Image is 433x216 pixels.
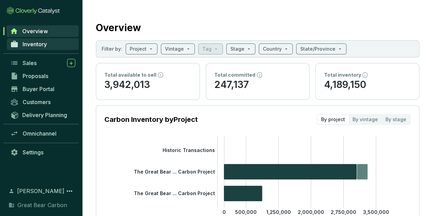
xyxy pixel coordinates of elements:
[22,28,48,35] span: Overview
[17,187,64,195] span: [PERSON_NAME]
[23,99,51,105] span: Customers
[7,25,79,37] a: Overview
[7,109,79,120] a: Delivery Planning
[23,41,47,48] span: Inventory
[7,128,79,139] a: Omnichannel
[7,147,79,158] a: Settings
[235,209,257,215] tspan: 500,000
[23,149,43,156] span: Settings
[163,147,215,153] tspan: Historic Transactions
[104,78,191,91] p: 3,942,013
[317,115,349,124] div: By project
[104,115,198,124] p: Carbon Inventory by Project
[331,209,356,215] tspan: 2,750,000
[23,73,48,79] span: Proposals
[324,72,361,78] p: Total inventory
[23,60,37,66] span: Sales
[134,169,215,175] tspan: The Great Bear ... Carbon Project
[349,115,382,124] div: By vintage
[363,209,389,215] tspan: 3,500,000
[214,78,301,91] p: 247,137
[214,72,255,78] p: Total committed
[222,209,226,215] tspan: 0
[7,57,79,69] a: Sales
[324,78,411,91] p: 4,189,150
[7,38,79,50] a: Inventory
[22,112,67,118] span: Delivery Planning
[23,130,56,137] span: Omnichannel
[7,96,79,108] a: Customers
[104,72,156,78] p: Total available to sell
[102,46,122,52] p: Filter by:
[17,201,67,209] span: Great Bear Carbon
[317,114,411,125] div: segmented control
[7,83,79,95] a: Buyer Portal
[134,190,215,196] tspan: The Great Bear ... Carbon Project
[202,46,212,52] p: Tag
[382,115,410,124] div: By stage
[298,209,324,215] tspan: 2,000,000
[7,70,79,82] a: Proposals
[266,209,291,215] tspan: 1,250,000
[23,86,54,92] span: Buyer Portal
[96,21,141,35] h2: Overview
